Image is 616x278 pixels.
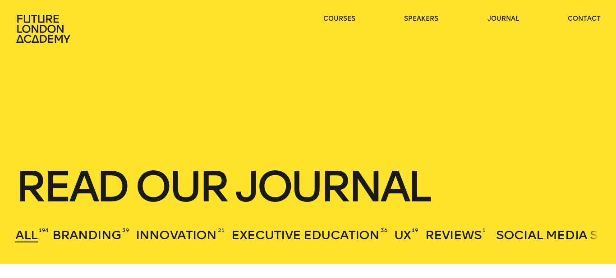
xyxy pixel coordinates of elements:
sup: 36 [381,227,387,234]
sup: 1 [483,227,486,234]
span: Innovation [136,228,217,242]
a: speakers [404,14,438,23]
span: All [15,228,37,242]
sup: 19 [412,227,418,234]
span: Reviews [425,228,482,242]
a: courses [323,14,355,23]
h1: Read our journal [15,167,601,206]
a: contact [568,14,601,23]
span: UX [394,228,411,242]
sup: 39 [122,227,129,234]
span: Executive Education [231,228,380,242]
span: Branding [52,228,121,242]
sup: 21 [218,227,225,234]
a: journal [487,14,519,23]
sup: 194 [39,227,49,234]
